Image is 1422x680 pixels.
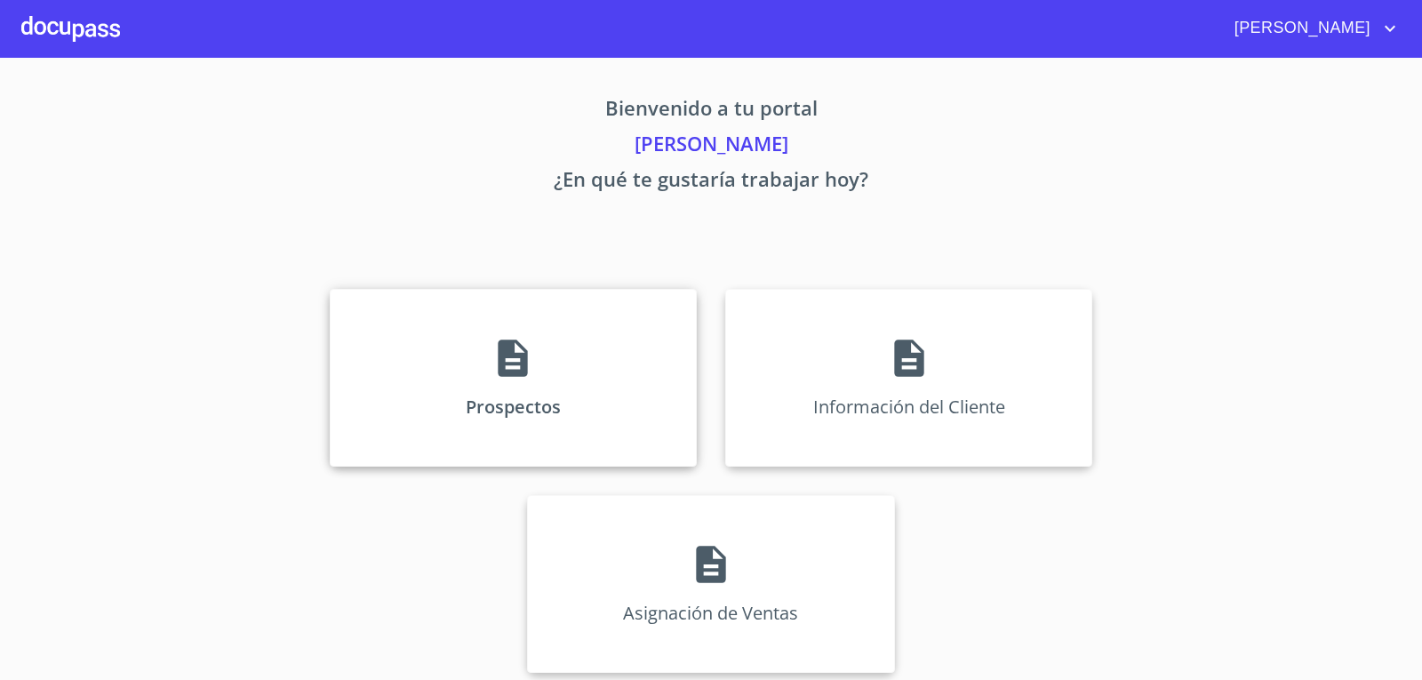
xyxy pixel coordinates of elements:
p: [PERSON_NAME] [164,129,1258,164]
p: Información del Cliente [813,395,1005,419]
p: Asignación de Ventas [623,601,798,625]
p: ¿En qué te gustaría trabajar hoy? [164,164,1258,200]
p: Prospectos [466,395,561,419]
span: [PERSON_NAME] [1221,14,1379,43]
p: Bienvenido a tu portal [164,93,1258,129]
button: account of current user [1221,14,1401,43]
